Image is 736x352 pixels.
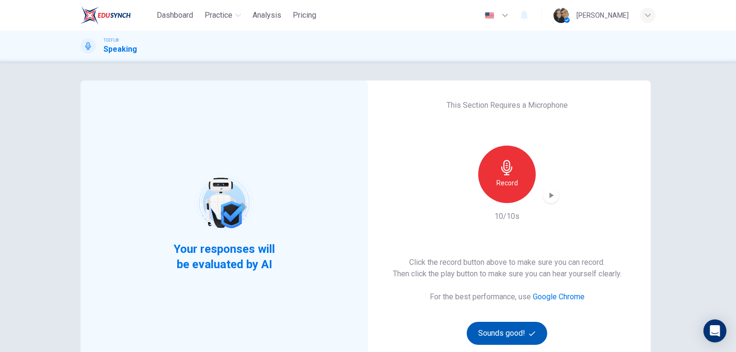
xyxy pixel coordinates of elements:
a: Google Chrome [533,292,585,301]
button: Pricing [289,7,320,24]
button: Dashboard [153,7,197,24]
span: Pricing [293,10,316,21]
a: EduSynch logo [80,6,153,25]
span: TOEFL® [103,37,119,44]
h6: 10/10s [494,211,519,222]
button: Sounds good! [467,322,547,345]
span: Practice [205,10,232,21]
h6: Click the record button above to make sure you can record. Then click the play button to make sur... [393,257,621,280]
h1: Speaking [103,44,137,55]
img: en [483,12,495,19]
button: Practice [201,7,245,24]
h6: For the best performance, use [430,291,585,303]
img: robot icon [194,172,254,233]
span: Analysis [253,10,281,21]
img: Profile picture [553,8,569,23]
div: [PERSON_NAME] [576,10,629,21]
span: Your responses will be evaluated by AI [166,241,283,272]
button: Analysis [249,7,285,24]
button: Record [478,146,536,203]
img: EduSynch logo [80,6,131,25]
h6: Record [496,177,518,189]
h6: This Section Requires a Microphone [447,100,568,111]
span: Dashboard [157,10,193,21]
div: Open Intercom Messenger [703,319,726,342]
